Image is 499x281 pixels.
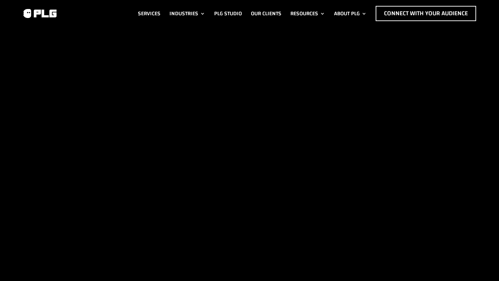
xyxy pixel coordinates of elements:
[138,6,160,21] a: Services
[214,6,242,21] a: PLG Studio
[169,6,205,21] a: Industries
[376,6,476,21] a: Connect with Your Audience
[290,6,325,21] a: Resources
[251,6,281,21] a: Our Clients
[334,6,367,21] a: About PLG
